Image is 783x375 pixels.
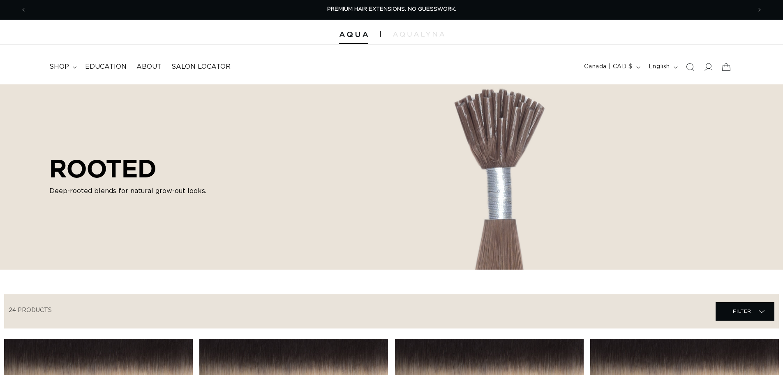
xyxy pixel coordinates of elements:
[14,2,32,18] button: Previous announcement
[136,63,162,71] span: About
[9,307,52,313] span: 24 products
[579,59,643,75] button: Canada | CAD $
[733,303,751,319] span: Filter
[49,186,234,196] p: Deep-rooted blends for natural grow-out looks.
[644,59,681,75] button: English
[49,63,69,71] span: shop
[85,63,127,71] span: Education
[327,7,456,12] span: PREMIUM HAIR EXTENSIONS. NO GUESSWORK.
[166,58,236,76] a: Salon Locator
[649,63,670,71] span: English
[339,32,368,37] img: Aqua Hair Extensions
[44,58,80,76] summary: shop
[393,32,444,37] img: aqualyna.com
[751,2,769,18] button: Next announcement
[584,63,632,71] span: Canada | CAD $
[716,302,774,321] summary: Filter
[681,58,699,76] summary: Search
[80,58,132,76] a: Education
[132,58,166,76] a: About
[49,154,234,183] h2: ROOTED
[171,63,231,71] span: Salon Locator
